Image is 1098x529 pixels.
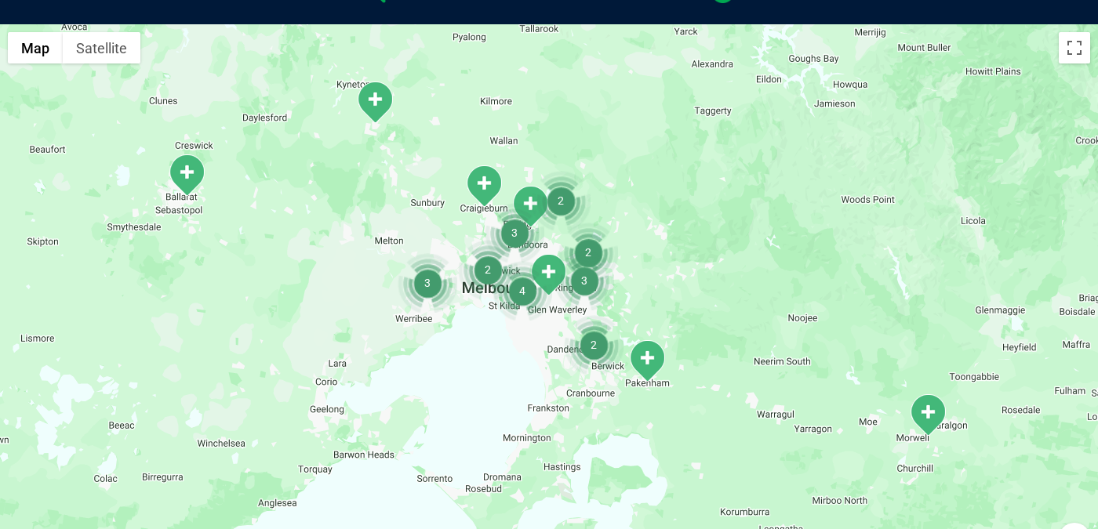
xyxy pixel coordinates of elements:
button: Toggle fullscreen view [1059,32,1090,63]
div: 3 [398,253,457,313]
div: 2 [564,315,624,375]
div: Craigieburn [464,165,504,208]
div: 2 [558,223,618,282]
div: 2 [531,171,591,230]
div: South Morang [511,185,550,228]
div: Morwell [908,393,947,437]
div: 2 [458,240,518,299]
div: 3 [554,251,614,310]
button: Show street map [8,32,63,63]
div: Box Hill [529,253,568,296]
div: Ballarat [167,154,206,197]
div: 4 [493,261,552,321]
button: Show satellite imagery [63,32,140,63]
div: Pakenham [627,339,667,382]
div: Macedon Ranges [355,81,394,124]
button: Search [1067,71,1083,87]
div: 3 [485,203,544,263]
